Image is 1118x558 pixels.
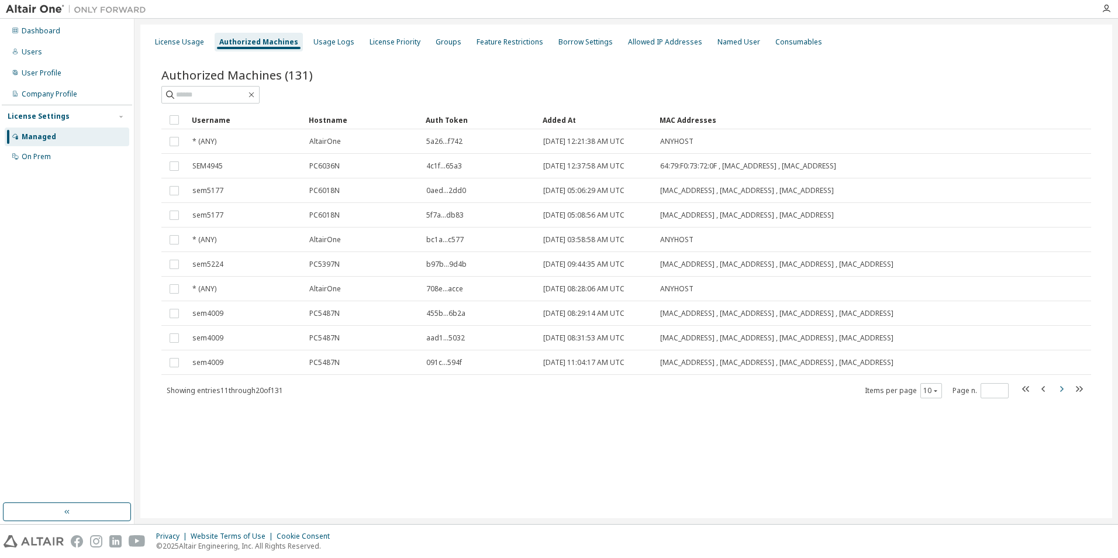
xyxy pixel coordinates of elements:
[660,186,834,195] span: [MAC_ADDRESS] , [MAC_ADDRESS] , [MAC_ADDRESS]
[426,186,466,195] span: 0aed...2dd0
[309,161,340,171] span: PC6036N
[192,186,223,195] span: sem5177
[313,37,354,47] div: Usage Logs
[426,309,465,318] span: 455b...6b2a
[192,309,223,318] span: sem4009
[543,260,624,269] span: [DATE] 09:44:35 AM UTC
[22,26,60,36] div: Dashboard
[660,137,693,146] span: ANYHOST
[628,37,702,47] div: Allowed IP Addresses
[22,68,61,78] div: User Profile
[660,161,836,171] span: 64:79:F0:73:72:0F , [MAC_ADDRESS] , [MAC_ADDRESS]
[543,333,624,343] span: [DATE] 08:31:53 AM UTC
[192,111,299,129] div: Username
[129,535,146,547] img: youtube.svg
[865,383,942,398] span: Items per page
[309,333,340,343] span: PC5487N
[219,37,298,47] div: Authorized Machines
[923,386,939,395] button: 10
[660,111,968,129] div: MAC Addresses
[543,161,624,171] span: [DATE] 12:37:58 AM UTC
[167,385,283,395] span: Showing entries 11 through 20 of 131
[277,532,337,541] div: Cookie Consent
[543,235,624,244] span: [DATE] 03:58:58 AM UTC
[660,358,893,367] span: [MAC_ADDRESS] , [MAC_ADDRESS] , [MAC_ADDRESS] , [MAC_ADDRESS]
[309,284,341,294] span: AltairOne
[426,137,463,146] span: 5a26...f742
[953,383,1009,398] span: Page n.
[660,211,834,220] span: [MAC_ADDRESS] , [MAC_ADDRESS] , [MAC_ADDRESS]
[192,333,223,343] span: sem4009
[309,186,340,195] span: PC6018N
[161,67,313,83] span: Authorized Machines (131)
[309,211,340,220] span: PC6018N
[717,37,760,47] div: Named User
[660,260,893,269] span: [MAC_ADDRESS] , [MAC_ADDRESS] , [MAC_ADDRESS] , [MAC_ADDRESS]
[558,37,613,47] div: Borrow Settings
[155,37,204,47] div: License Usage
[436,37,461,47] div: Groups
[309,111,416,129] div: Hostname
[426,333,465,343] span: aad1...5032
[22,47,42,57] div: Users
[192,284,216,294] span: * (ANY)
[8,112,70,121] div: License Settings
[156,532,191,541] div: Privacy
[22,132,56,142] div: Managed
[660,333,893,343] span: [MAC_ADDRESS] , [MAC_ADDRESS] , [MAC_ADDRESS] , [MAC_ADDRESS]
[309,358,340,367] span: PC5487N
[426,235,464,244] span: bc1a...c577
[192,211,223,220] span: sem5177
[109,535,122,547] img: linkedin.svg
[426,358,462,367] span: 091c...594f
[22,89,77,99] div: Company Profile
[426,260,467,269] span: b97b...9d4b
[309,260,340,269] span: PC5397N
[775,37,822,47] div: Consumables
[660,309,893,318] span: [MAC_ADDRESS] , [MAC_ADDRESS] , [MAC_ADDRESS] , [MAC_ADDRESS]
[191,532,277,541] div: Website Terms of Use
[543,137,624,146] span: [DATE] 12:21:38 AM UTC
[90,535,102,547] img: instagram.svg
[192,260,223,269] span: sem5224
[6,4,152,15] img: Altair One
[426,284,463,294] span: 708e...acce
[477,37,543,47] div: Feature Restrictions
[426,211,464,220] span: 5f7a...db83
[543,358,624,367] span: [DATE] 11:04:17 AM UTC
[309,235,341,244] span: AltairOne
[192,161,223,171] span: SEM4945
[192,358,223,367] span: sem4009
[660,235,693,244] span: ANYHOST
[71,535,83,547] img: facebook.svg
[192,235,216,244] span: * (ANY)
[543,284,624,294] span: [DATE] 08:28:06 AM UTC
[543,309,624,318] span: [DATE] 08:29:14 AM UTC
[543,186,624,195] span: [DATE] 05:06:29 AM UTC
[156,541,337,551] p: © 2025 Altair Engineering, Inc. All Rights Reserved.
[4,535,64,547] img: altair_logo.svg
[370,37,420,47] div: License Priority
[309,309,340,318] span: PC5487N
[426,161,462,171] span: 4c1f...65a3
[22,152,51,161] div: On Prem
[309,137,341,146] span: AltairOne
[192,137,216,146] span: * (ANY)
[660,284,693,294] span: ANYHOST
[543,211,624,220] span: [DATE] 05:08:56 AM UTC
[543,111,650,129] div: Added At
[426,111,533,129] div: Auth Token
